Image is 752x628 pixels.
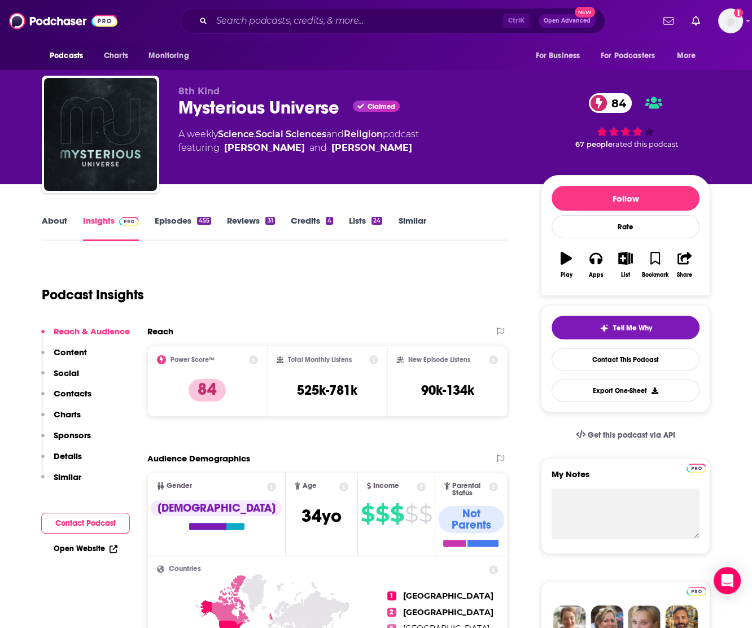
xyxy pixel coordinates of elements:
[714,567,741,594] div: Open Intercom Messenger
[54,544,117,553] a: Open Website
[309,141,327,155] span: and
[452,482,487,497] span: Parental Status
[552,245,581,285] button: Play
[575,7,595,18] span: New
[575,140,613,149] span: 67 people
[544,18,591,24] span: Open Advanced
[42,45,98,67] button: open menu
[552,348,699,370] a: Contact This Podcast
[552,469,699,489] label: My Notes
[42,286,144,303] h1: Podcast Insights
[552,186,699,211] button: Follow
[687,464,706,473] img: Podchaser Pro
[54,451,82,461] p: Details
[331,141,412,155] a: Dan McHugh
[539,14,596,28] button: Open AdvancedNew
[326,129,344,139] span: and
[640,245,670,285] button: Bookmark
[670,245,699,285] button: Share
[552,380,699,402] button: Export One-Sheet
[344,129,383,139] a: Religion
[119,217,139,226] img: Podchaser Pro
[9,10,117,32] a: Podchaser - Follow, Share and Rate Podcasts
[535,48,580,64] span: For Business
[265,217,274,225] div: 31
[503,14,530,28] span: Ctrl K
[419,505,432,523] span: $
[403,607,493,617] span: [GEOGRAPHIC_DATA]
[41,472,81,492] button: Similar
[104,48,128,64] span: Charts
[408,356,470,364] h2: New Episode Listens
[297,382,357,399] h3: 525k-781k
[600,93,632,113] span: 84
[291,215,333,241] a: Credits4
[611,245,640,285] button: List
[687,11,705,30] a: Show notifications dropdown
[41,388,91,409] button: Contacts
[181,8,605,34] div: Search podcasts, credits, & more...
[97,45,135,67] a: Charts
[613,324,652,333] span: Tell Me Why
[303,482,317,490] span: Age
[687,587,706,596] img: Podchaser Pro
[141,45,203,67] button: open menu
[589,272,604,278] div: Apps
[227,215,274,241] a: Reviews31
[212,12,503,30] input: Search podcasts, credits, & more...
[288,356,352,364] h2: Total Monthly Listens
[41,326,130,347] button: Reach & Audience
[41,430,91,451] button: Sponsors
[44,78,157,191] img: Mysterious Universe
[438,506,504,533] div: Not Parents
[552,215,699,238] div: Rate
[54,388,91,399] p: Contacts
[600,324,609,333] img: tell me why sparkle
[349,215,382,241] a: Lists24
[178,128,419,155] div: A weekly podcast
[567,421,684,449] a: Get this podcast via API
[147,326,173,337] h2: Reach
[178,141,419,155] span: featuring
[541,86,710,156] div: 84 67 peoplerated this podcast
[527,45,594,67] button: open menu
[398,215,426,241] a: Similar
[224,141,305,155] a: Benjamin Grundy
[169,565,201,573] span: Countries
[41,409,81,430] button: Charts
[54,430,91,441] p: Sponsors
[254,129,256,139] span: ,
[718,8,743,33] img: User Profile
[642,272,668,278] div: Bookmark
[50,48,83,64] span: Podcasts
[41,451,82,472] button: Details
[178,86,220,97] span: 8th Kind
[718,8,743,33] button: Show profile menu
[368,104,395,110] span: Claimed
[83,215,139,241] a: InsightsPodchaser Pro
[148,48,189,64] span: Monitoring
[403,591,493,601] span: [GEOGRAPHIC_DATA]
[151,500,282,516] div: [DEMOGRAPHIC_DATA]
[405,505,418,523] span: $
[734,8,743,18] svg: Add a profile image
[147,453,250,464] h2: Audience Demographics
[621,272,630,278] div: List
[601,48,655,64] span: For Podcasters
[155,215,211,241] a: Episodes455
[589,93,632,113] a: 84
[301,505,342,527] span: 34 yo
[42,215,67,241] a: About
[581,245,610,285] button: Apps
[421,382,474,399] h3: 90k-134k
[361,505,374,523] span: $
[326,217,333,225] div: 4
[371,217,382,225] div: 24
[588,430,675,440] span: Get this podcast via API
[613,140,678,149] span: rated this podcast
[41,368,79,389] button: Social
[387,591,396,600] span: 1
[54,368,79,378] p: Social
[189,379,226,402] p: 84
